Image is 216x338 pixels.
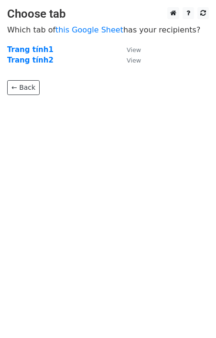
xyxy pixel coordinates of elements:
p: Which tab of has your recipients? [7,25,209,35]
a: Trang tính1 [7,45,54,54]
a: View [117,45,141,54]
a: Trang tính2 [7,56,54,64]
a: View [117,56,141,64]
small: View [127,46,141,53]
small: View [127,57,141,64]
h3: Choose tab [7,7,209,21]
a: ← Back [7,80,40,95]
a: this Google Sheet [55,25,123,34]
